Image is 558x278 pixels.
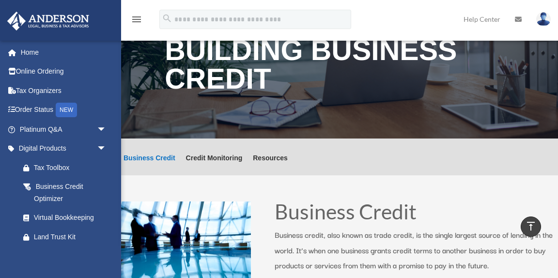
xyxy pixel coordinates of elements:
div: Tax Toolbox [34,162,109,174]
a: Tax Organizers [7,81,121,100]
span: arrow_drop_down [97,139,116,159]
div: NEW [56,103,77,117]
a: Credit Monitoring [186,154,243,175]
h1: Building Business Credit [165,36,514,98]
img: User Pic [536,12,551,26]
a: Business Credit Optimizer [14,177,116,208]
div: Business Credit Optimizer [34,181,104,204]
a: Home [7,43,121,62]
i: menu [131,14,142,25]
a: Digital Productsarrow_drop_down [7,139,121,158]
i: search [162,13,172,24]
img: Anderson Advisors Platinum Portal [4,12,92,31]
a: Platinum Q&Aarrow_drop_down [7,120,121,139]
a: vertical_align_top [521,216,541,237]
i: vertical_align_top [525,220,537,232]
h1: Business Credit [275,201,558,227]
a: Resources [253,154,288,175]
a: Order StatusNEW [7,100,121,120]
a: Online Ordering [7,62,121,81]
a: Tax Toolbox [14,158,121,177]
span: arrow_drop_down [97,120,116,139]
div: Virtual Bookkeeping [34,212,109,224]
a: Land Trust Kit [14,227,121,247]
div: Land Trust Kit [34,231,109,243]
a: Virtual Bookkeeping [14,208,121,228]
a: Business Credit [124,154,175,175]
a: menu [131,17,142,25]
